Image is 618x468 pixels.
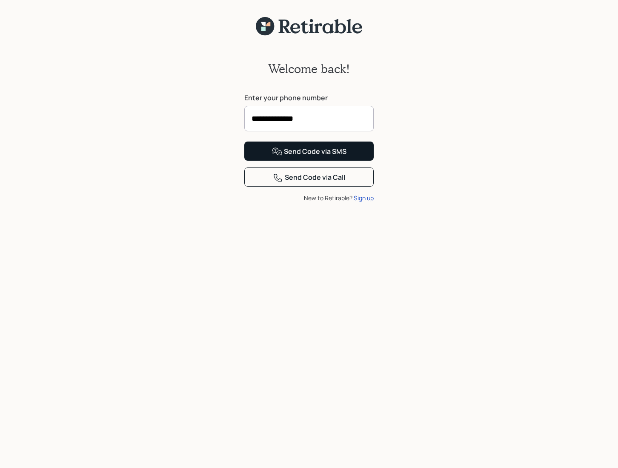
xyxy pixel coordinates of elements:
[272,147,346,157] div: Send Code via SMS
[244,142,374,161] button: Send Code via SMS
[273,173,345,183] div: Send Code via Call
[354,193,374,202] div: Sign up
[244,167,374,187] button: Send Code via Call
[244,193,374,202] div: New to Retirable?
[244,93,374,102] label: Enter your phone number
[268,62,350,76] h2: Welcome back!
